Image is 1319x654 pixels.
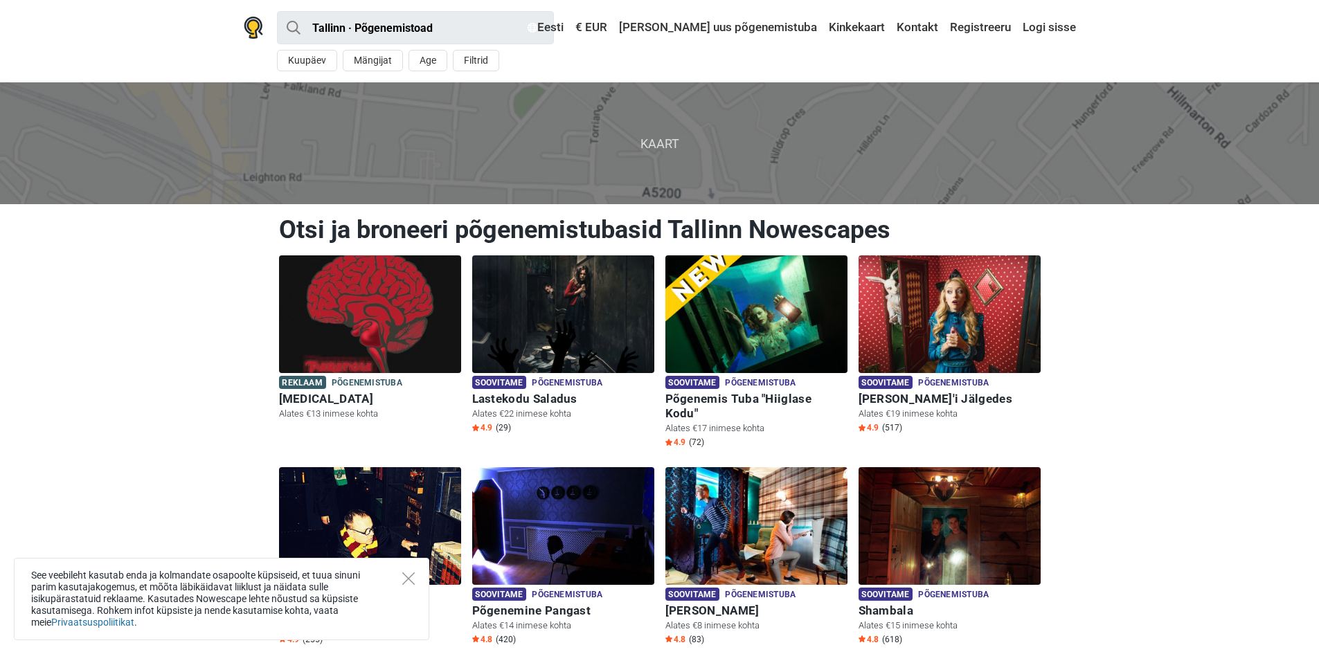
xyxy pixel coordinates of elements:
[665,376,720,389] span: Soovitame
[277,50,337,71] button: Kuupäev
[859,422,879,433] span: 4.9
[859,255,1041,373] img: Alice'i Jälgedes
[532,588,602,603] span: Põgenemistuba
[279,255,461,423] a: Paranoia Reklaam Põgenemistuba [MEDICAL_DATA] Alates €13 inimese kohta
[472,467,654,585] img: Põgenemine Pangast
[689,634,704,645] span: (83)
[279,215,1041,245] h1: Otsi ja broneeri põgenemistubasid Tallinn Nowescapes
[725,588,796,603] span: Põgenemistuba
[665,634,685,645] span: 4.8
[918,376,989,391] span: Põgenemistuba
[472,424,479,431] img: Star
[472,255,654,436] a: Lastekodu Saladus Soovitame Põgenemistuba Lastekodu Saladus Alates €22 inimese kohta Star4.9 (29)
[277,11,554,44] input: proovi “Tallinn”
[689,437,704,448] span: (72)
[279,408,461,420] p: Alates €13 inimese kohta
[528,23,537,33] img: Eesti
[665,588,720,601] span: Soovitame
[859,255,1041,436] a: Alice'i Jälgedes Soovitame Põgenemistuba [PERSON_NAME]'i Jälgedes Alates €19 inimese kohta Star4....
[893,15,942,40] a: Kontakt
[496,422,511,433] span: (29)
[472,467,654,648] a: Põgenemine Pangast Soovitame Põgenemistuba Põgenemine Pangast Alates €14 inimese kohta Star4.8 (420)
[859,376,913,389] span: Soovitame
[332,376,402,391] span: Põgenemistuba
[402,572,415,585] button: Close
[453,50,499,71] button: Filtrid
[725,376,796,391] span: Põgenemistuba
[14,558,429,640] div: See veebileht kasutab enda ja kolmandate osapoolte küpsiseid, et tuua sinuni parim kasutajakogemu...
[859,424,865,431] img: Star
[472,392,654,406] h6: Lastekodu Saladus
[279,376,326,389] span: Reklaam
[51,617,134,628] a: Privaatsuspoliitikat
[244,17,263,39] img: Nowescape logo
[859,634,879,645] span: 4.8
[409,50,447,71] button: Age
[496,634,516,645] span: (420)
[665,392,847,421] h6: Põgenemis Tuba "Hiiglase Kodu"
[859,467,1041,585] img: Shambala
[472,422,492,433] span: 4.9
[472,619,654,632] p: Alates €14 inimese kohta
[859,392,1041,406] h6: [PERSON_NAME]'i Jälgedes
[665,255,847,373] img: Põgenemis Tuba "Hiiglase Kodu"
[665,437,685,448] span: 4.9
[665,422,847,435] p: Alates €17 inimese kohta
[532,376,602,391] span: Põgenemistuba
[665,467,847,648] a: Sherlock Holmes Soovitame Põgenemistuba [PERSON_NAME] Alates €8 inimese kohta Star4.8 (83)
[665,255,847,451] a: Põgenemis Tuba "Hiiglase Kodu" Soovitame Põgenemistuba Põgenemis Tuba "Hiiglase Kodu" Alates €17 ...
[859,467,1041,648] a: Shambala Soovitame Põgenemistuba Shambala Alates €15 inimese kohta Star4.8 (618)
[472,588,527,601] span: Soovitame
[859,408,1041,420] p: Alates €19 inimese kohta
[279,467,461,648] a: Võlurite Kool Soovitame Põgenemistuba Võlurite Kool Alates €14 inimese kohta Star4.9 (255)
[472,635,479,642] img: Star
[665,635,672,642] img: Star
[946,15,1014,40] a: Registreeru
[572,15,611,40] a: € EUR
[859,603,1041,618] h6: Shambala
[279,467,461,585] img: Võlurite Kool
[665,619,847,632] p: Alates €8 inimese kohta
[472,255,654,373] img: Lastekodu Saladus
[616,15,820,40] a: [PERSON_NAME] uus põgenemistuba
[918,588,989,603] span: Põgenemistuba
[825,15,888,40] a: Kinkekaart
[472,634,492,645] span: 4.8
[882,422,902,433] span: (517)
[472,603,654,618] h6: Põgenemine Pangast
[472,408,654,420] p: Alates €22 inimese kohta
[665,439,672,446] img: Star
[472,376,527,389] span: Soovitame
[343,50,403,71] button: Mängijat
[279,255,461,373] img: Paranoia
[1019,15,1076,40] a: Logi sisse
[859,619,1041,632] p: Alates €15 inimese kohta
[279,392,461,406] h6: [MEDICAL_DATA]
[665,603,847,618] h6: [PERSON_NAME]
[665,467,847,585] img: Sherlock Holmes
[859,635,865,642] img: Star
[859,588,913,601] span: Soovitame
[524,15,567,40] a: Eesti
[882,634,902,645] span: (618)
